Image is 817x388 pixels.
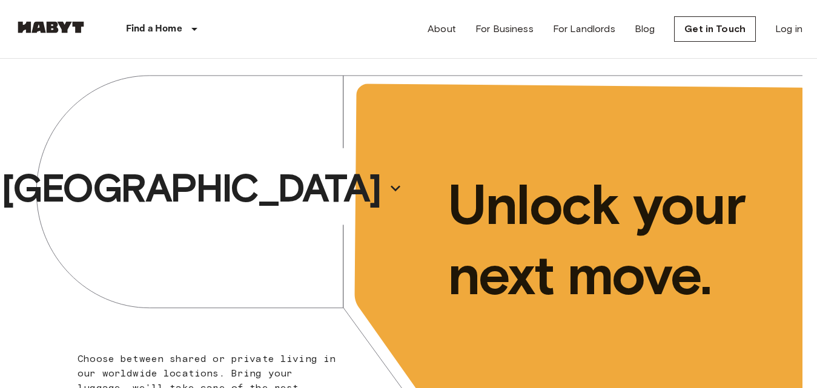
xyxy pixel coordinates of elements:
a: Log in [775,22,802,36]
p: Unlock your next move. [448,169,784,310]
img: Habyt [15,21,87,33]
a: About [428,22,456,36]
p: [GEOGRAPHIC_DATA] [1,164,380,212]
a: Blog [635,22,655,36]
p: Find a Home [126,22,182,36]
a: For Landlords [553,22,615,36]
a: Get in Touch [674,16,756,42]
a: For Business [475,22,534,36]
